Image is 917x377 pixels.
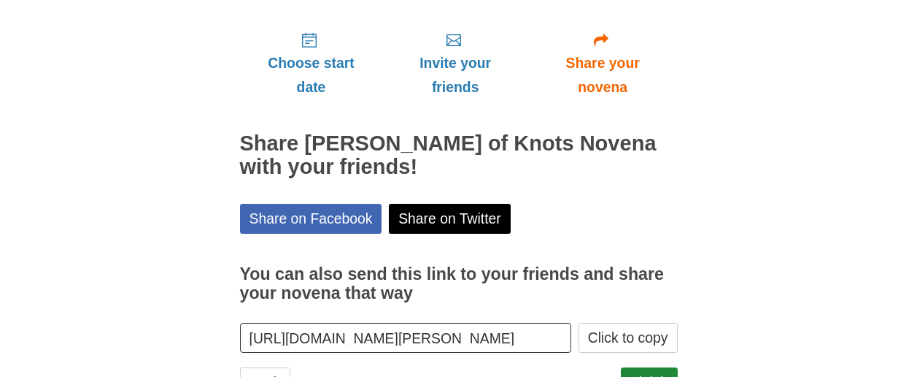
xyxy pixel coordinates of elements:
[543,51,663,99] span: Share your novena
[389,204,511,234] a: Share on Twitter
[579,323,678,353] button: Click to copy
[240,20,383,107] a: Choose start date
[528,20,678,107] a: Share your novena
[240,204,382,234] a: Share on Facebook
[397,51,513,99] span: Invite your friends
[382,20,527,107] a: Invite your friends
[240,132,678,179] h2: Share [PERSON_NAME] of Knots Novena with your friends!
[255,51,368,99] span: Choose start date
[240,265,678,302] h3: You can also send this link to your friends and share your novena that way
